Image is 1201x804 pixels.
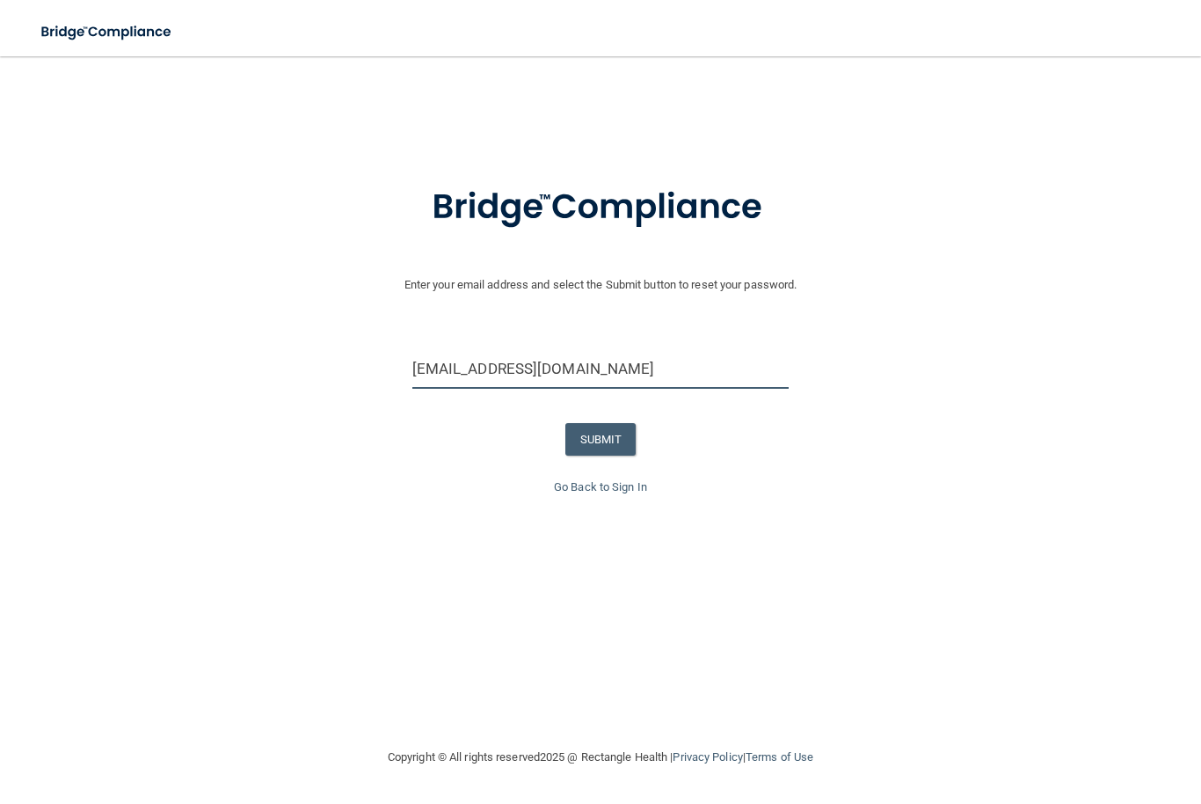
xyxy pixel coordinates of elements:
[746,750,813,764] a: Terms of Use
[412,349,790,389] input: Email
[396,162,805,253] img: bridge_compliance_login_screen.278c3ca4.svg
[280,729,921,786] div: Copyright © All rights reserved 2025 @ Rectangle Health | |
[565,423,637,456] button: SUBMIT
[673,750,742,764] a: Privacy Policy
[554,480,647,493] a: Go Back to Sign In
[26,14,188,50] img: bridge_compliance_login_screen.278c3ca4.svg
